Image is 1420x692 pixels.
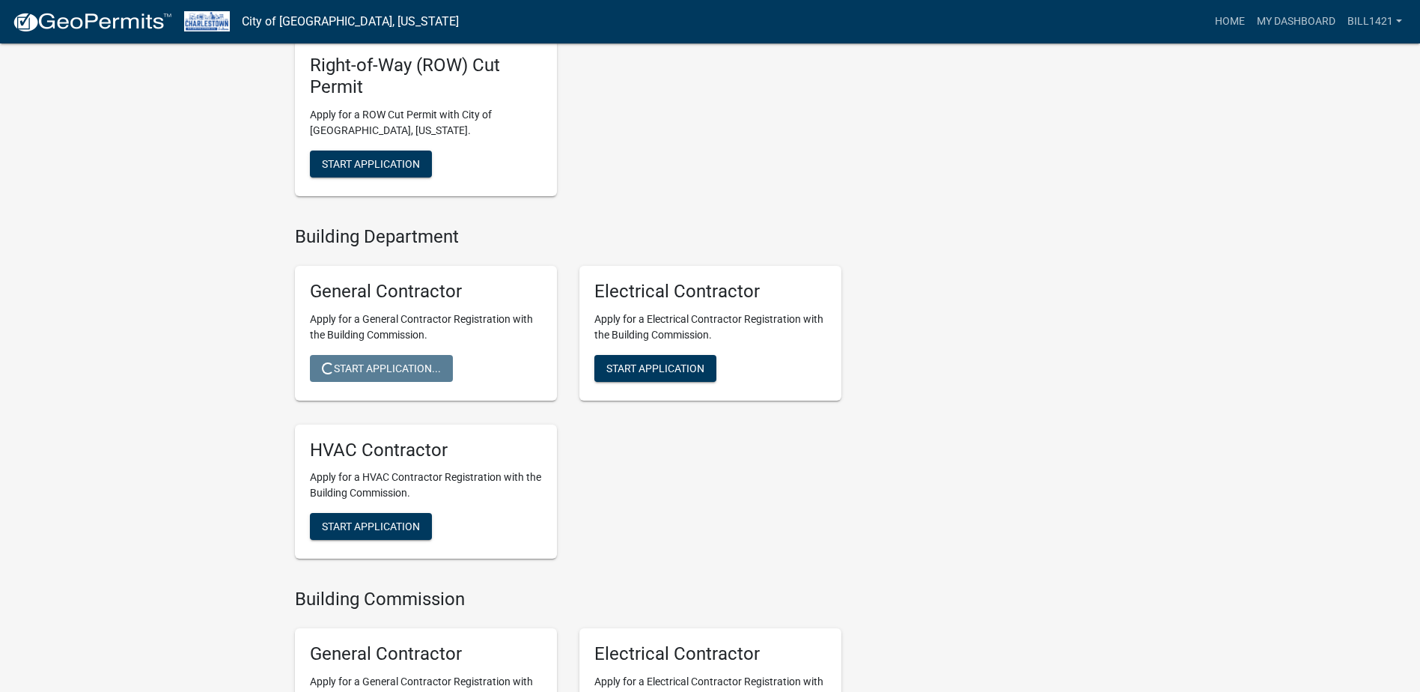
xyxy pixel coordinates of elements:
p: Apply for a HVAC Contractor Registration with the Building Commission. [310,470,542,501]
a: City of [GEOGRAPHIC_DATA], [US_STATE] [242,9,459,34]
span: Start Application [606,362,704,374]
button: Start Application [594,355,716,382]
p: Apply for a Electrical Contractor Registration with the Building Commission. [594,312,826,343]
button: Start Application [310,151,432,177]
a: Bill1421 [1341,7,1408,36]
h5: General Contractor [310,643,542,665]
h4: Building Commission [295,589,841,610]
span: Start Application [322,520,420,532]
a: Home [1209,7,1251,36]
h5: Electrical Contractor [594,643,826,665]
p: Apply for a General Contractor Registration with the Building Commission. [310,312,542,343]
button: Start Application [310,513,432,540]
img: City of Charlestown, Indiana [184,11,230,31]
p: Apply for a ROW Cut Permit with City of [GEOGRAPHIC_DATA], [US_STATE]. [310,107,542,139]
button: Start Application... [310,355,453,382]
span: Start Application [322,158,420,170]
h5: Electrical Contractor [594,281,826,303]
h4: Building Department [295,226,841,248]
span: Start Application... [322,362,441,374]
h5: General Contractor [310,281,542,303]
h5: Right-of-Way (ROW) Cut Permit [310,55,542,98]
h5: HVAC Contractor [310,440,542,461]
a: My Dashboard [1251,7,1341,36]
wm-workflow-list-section: Other Applications [295,1,841,208]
